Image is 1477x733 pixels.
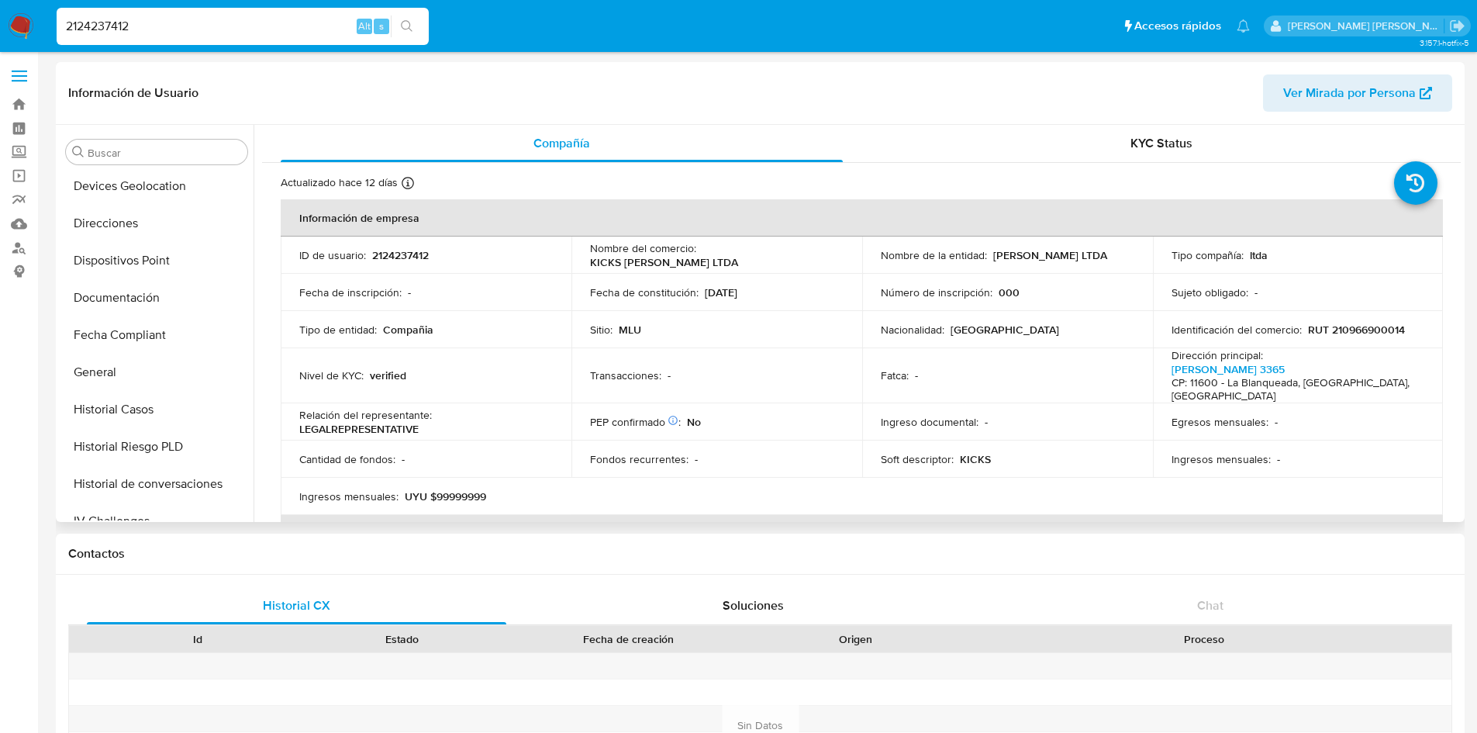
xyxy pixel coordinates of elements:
[993,248,1107,262] p: [PERSON_NAME] LTDA
[590,323,613,337] p: Sitio :
[60,503,254,540] button: IV Challenges
[1172,361,1285,377] a: [PERSON_NAME] 3365
[372,248,429,262] p: 2124237412
[68,546,1452,562] h1: Contactos
[299,422,419,436] p: LEGALREPRESENTATIVE
[590,241,696,255] p: Nombre del comercio :
[915,368,918,382] p: -
[881,368,909,382] p: Fatca :
[1288,19,1444,33] p: josefina.larrea@mercadolibre.com
[881,323,944,337] p: Nacionalidad :
[379,19,384,33] span: s
[299,248,366,262] p: ID de usuario :
[619,323,641,337] p: MLU
[60,316,254,354] button: Fecha Compliant
[590,255,738,269] p: KICKS [PERSON_NAME] LTDA
[311,631,493,647] div: Estado
[408,285,411,299] p: -
[1254,285,1258,299] p: -
[57,16,429,36] input: Buscar usuario o caso...
[60,279,254,316] button: Documentación
[533,134,590,152] span: Compañía
[60,428,254,465] button: Historial Riesgo PLD
[60,205,254,242] button: Direcciones
[590,452,688,466] p: Fondos recurrentes :
[705,285,737,299] p: [DATE]
[370,368,406,382] p: verified
[968,631,1441,647] div: Proceso
[1172,348,1263,362] p: Dirección principal :
[1134,18,1221,34] span: Accesos rápidos
[1263,74,1452,112] button: Ver Mirada por Persona
[881,248,987,262] p: Nombre de la entidad :
[1277,452,1280,466] p: -
[960,452,991,466] p: KICKS
[999,285,1020,299] p: 000
[60,354,254,391] button: General
[299,408,432,422] p: Relación del representante :
[951,323,1059,337] p: [GEOGRAPHIC_DATA]
[590,415,681,429] p: PEP confirmado :
[281,199,1443,237] th: Información de empresa
[281,175,398,190] p: Actualizado hace 12 días
[881,285,992,299] p: Número de inscripción :
[590,368,661,382] p: Transacciones :
[68,85,198,101] h1: Información de Usuario
[299,452,395,466] p: Cantidad de fondos :
[764,631,947,647] div: Origen
[1172,452,1271,466] p: Ingresos mensuales :
[590,285,699,299] p: Fecha de constitución :
[1172,285,1248,299] p: Sujeto obligado :
[299,285,402,299] p: Fecha de inscripción :
[695,452,698,466] p: -
[515,631,743,647] div: Fecha de creación
[72,146,85,158] button: Buscar
[881,415,978,429] p: Ingreso documental :
[1172,415,1268,429] p: Egresos mensuales :
[1172,376,1419,403] h4: CP: 11600 - La Blanqueada, [GEOGRAPHIC_DATA], [GEOGRAPHIC_DATA]
[723,596,784,614] span: Soluciones
[263,596,330,614] span: Historial CX
[1172,323,1302,337] p: Identificación del comercio :
[1250,248,1268,262] p: ltda
[60,242,254,279] button: Dispositivos Point
[299,489,399,503] p: Ingresos mensuales :
[668,368,671,382] p: -
[107,631,289,647] div: Id
[299,368,364,382] p: Nivel de KYC :
[299,323,377,337] p: Tipo de entidad :
[1449,18,1465,34] a: Salir
[391,16,423,37] button: search-icon
[281,515,1443,552] th: Datos de contacto
[88,146,241,160] input: Buscar
[1308,323,1405,337] p: RUT 210966900014
[405,489,486,503] p: UYU $99999999
[1172,248,1244,262] p: Tipo compañía :
[402,452,405,466] p: -
[60,465,254,503] button: Historial de conversaciones
[358,19,371,33] span: Alt
[60,391,254,428] button: Historial Casos
[1283,74,1416,112] span: Ver Mirada por Persona
[1197,596,1223,614] span: Chat
[1130,134,1192,152] span: KYC Status
[1275,415,1278,429] p: -
[881,452,954,466] p: Soft descriptor :
[985,415,988,429] p: -
[60,168,254,205] button: Devices Geolocation
[383,323,433,337] p: Compañia
[1237,19,1250,33] a: Notificaciones
[687,415,701,429] p: No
